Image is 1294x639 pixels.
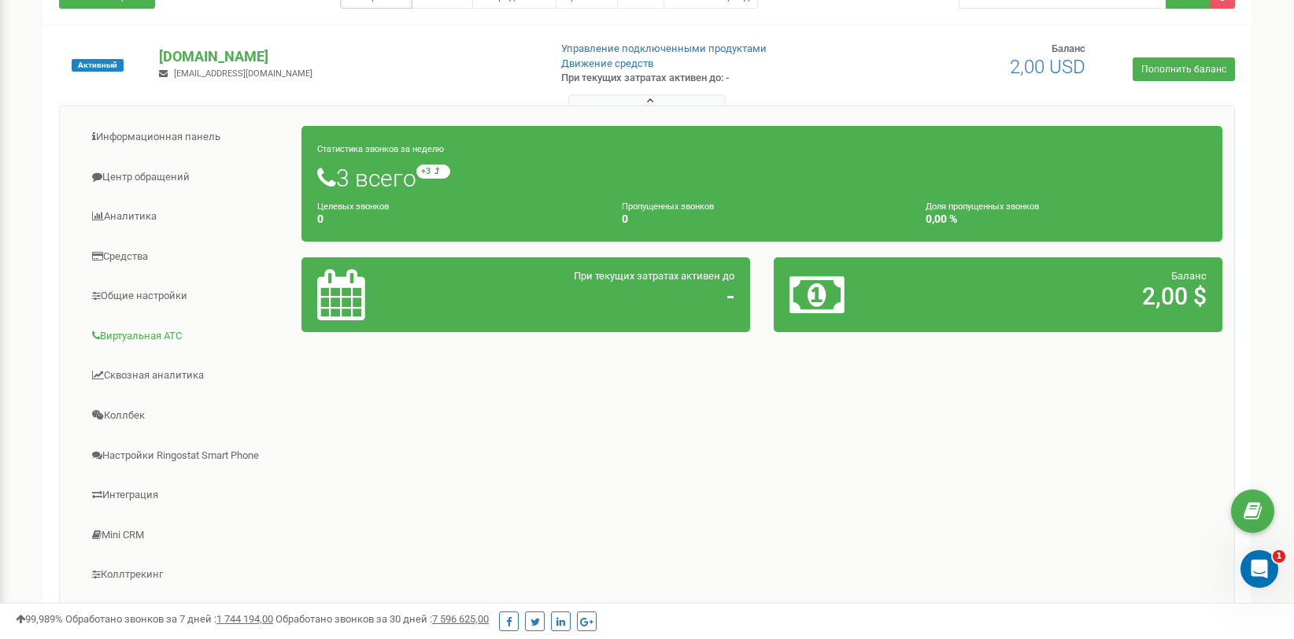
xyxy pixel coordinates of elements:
span: 2,00 USD [1010,56,1085,78]
a: Информационная панель [72,118,302,157]
span: 1 [1273,550,1285,563]
a: Сквозная аналитика [72,356,302,395]
a: Средства [72,238,302,276]
iframe: Intercom live chat [1240,550,1278,588]
a: Настройки Ringostat Smart Phone [72,437,302,475]
a: Движение средств [561,57,653,69]
span: 99,989% [16,613,63,625]
span: При текущих затратах активен до [574,270,734,282]
small: Статистика звонков за неделю [317,144,444,154]
p: При текущих затратах активен до: - [561,71,837,86]
h4: 0,00 % [926,213,1207,225]
span: [EMAIL_ADDRESS][DOMAIN_NAME] [174,68,312,79]
h4: 0 [317,213,598,225]
span: Активный [72,59,124,72]
a: Аналитика [72,198,302,236]
span: Обработано звонков за 7 дней : [65,613,273,625]
u: 1 744 194,00 [216,613,273,625]
a: Mini CRM [72,516,302,555]
h1: 3 всего [317,164,1207,191]
a: Управление подключенными продуктами [561,42,767,54]
small: Пропущенных звонков [622,201,714,212]
a: Интеграция [72,476,302,515]
span: Обработано звонков за 30 дней : [275,613,489,625]
a: Пополнить баланс [1133,57,1235,81]
a: Коллбек [72,397,302,435]
u: 7 596 625,00 [432,613,489,625]
h2: - [464,283,734,309]
h4: 0 [622,213,903,225]
a: Коллтрекинг [72,556,302,594]
a: Общие настройки [72,277,302,316]
small: Доля пропущенных звонков [926,201,1039,212]
a: Центр обращений [72,158,302,197]
span: Баланс [1171,270,1207,282]
span: Баланс [1052,42,1085,54]
small: Целевых звонков [317,201,389,212]
h2: 2,00 $ [937,283,1207,309]
a: Виртуальная АТС [72,317,302,356]
p: [DOMAIN_NAME] [159,46,535,67]
small: +3 [416,164,450,179]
